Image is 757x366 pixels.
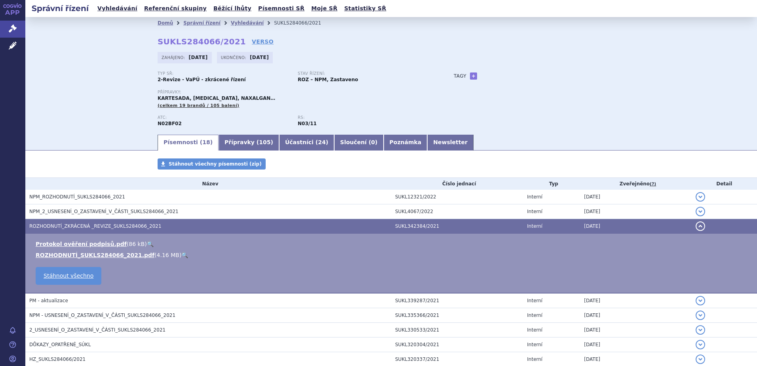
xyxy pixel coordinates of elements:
button: detail [696,207,705,216]
span: (celkem 19 brandů / 105 balení) [158,103,239,108]
th: Zveřejněno [580,178,691,190]
td: [DATE] [580,337,691,352]
a: Moje SŘ [309,3,340,14]
span: 105 [259,139,270,145]
button: detail [696,355,705,364]
strong: PREGABALIN [158,121,182,126]
a: Správní řízení [183,20,221,26]
a: Stáhnout všechno [36,267,101,285]
strong: [DATE] [189,55,208,60]
abbr: (?) [650,181,656,187]
span: HZ_SUKLS284066/2021 [29,356,86,362]
li: ( ) [36,251,749,259]
button: detail [696,325,705,335]
span: 4.16 MB [157,252,179,258]
a: Vyhledávání [95,3,140,14]
strong: pregabalin [298,121,317,126]
span: Zahájeno: [162,54,186,61]
span: Interní [527,313,542,318]
a: Statistiky SŘ [342,3,388,14]
h3: Tagy [454,71,466,81]
td: SUKL330533/2021 [391,323,523,337]
td: SUKL342384/2021 [391,219,523,234]
span: 24 [318,139,325,145]
td: SUKL12321/2022 [391,190,523,204]
a: Referenční skupiny [142,3,209,14]
button: detail [696,340,705,349]
th: Typ [523,178,580,190]
span: NPM - USNESENÍ_O_ZASTAVENÍ_V_ČÁSTI_SUKLS284066_2021 [29,313,175,318]
span: PM - aktualizace [29,298,68,303]
strong: 2-Revize - VaPÚ - zkrácené řízení [158,77,246,82]
td: SUKL320304/2021 [391,337,523,352]
span: 0 [371,139,375,145]
th: Detail [692,178,757,190]
a: ROZHODNUTÍ_SUKLS284066_2021.pdf [36,252,154,258]
span: Interní [527,298,542,303]
span: Interní [527,209,542,214]
button: detail [696,296,705,305]
a: 🔍 [147,241,154,247]
a: Sloučení (0) [334,135,383,151]
span: DŮKAZY_OPATŘENÉ_SÚKL [29,342,91,347]
td: [DATE] [580,308,691,323]
span: 2_USNESENÍ_O_ZASTAVENÍ_V_ČÁSTI_SUKLS284066_2021 [29,327,165,333]
th: Název [25,178,391,190]
td: [DATE] [580,204,691,219]
button: detail [696,311,705,320]
a: Domů [158,20,173,26]
strong: [DATE] [250,55,269,60]
a: VERSO [252,38,274,46]
p: RS: [298,115,430,120]
a: + [470,72,477,80]
h2: Správní řízení [25,3,95,14]
td: SUKL335366/2021 [391,308,523,323]
a: Stáhnout všechny písemnosti (zip) [158,158,266,170]
td: SUKL4067/2022 [391,204,523,219]
span: Stáhnout všechny písemnosti (zip) [169,161,262,167]
td: [DATE] [580,190,691,204]
span: 18 [202,139,210,145]
span: Interní [527,327,542,333]
span: ROZHODNUTÍ_ZKRÁCENÁ _REVIZE_SUKLS284066_2021 [29,223,162,229]
td: SUKL339287/2021 [391,293,523,308]
a: Poznámka [384,135,428,151]
a: Přípravky (105) [219,135,279,151]
a: Newsletter [427,135,474,151]
span: Interní [527,356,542,362]
button: detail [696,221,705,231]
th: Číslo jednací [391,178,523,190]
a: Účastníci (24) [279,135,334,151]
a: Vyhledávání [231,20,264,26]
td: [DATE] [580,323,691,337]
p: Typ SŘ: [158,71,290,76]
a: Protokol ověření podpisů.pdf [36,241,127,247]
span: KARTESADA, [MEDICAL_DATA], NAXALGAN… [158,95,275,101]
span: Ukončeno: [221,54,248,61]
a: 🔍 [181,252,188,258]
a: Běžící lhůty [211,3,254,14]
a: Písemnosti (18) [158,135,219,151]
td: [DATE] [580,219,691,234]
button: detail [696,192,705,202]
span: Interní [527,223,542,229]
li: SUKLS284066/2021 [274,17,331,29]
span: NPM_ROZHODNUTÍ_SUKLS284066_2021 [29,194,125,200]
strong: ROZ – NPM, Zastaveno [298,77,358,82]
p: ATC: [158,115,290,120]
li: ( ) [36,240,749,248]
span: NPM_2_USNESENÍ_O_ZASTAVENÍ_V_ČÁSTI_SUKLS284066_2021 [29,209,179,214]
p: Stav řízení: [298,71,430,76]
span: Interní [527,342,542,347]
td: [DATE] [580,293,691,308]
p: Přípravky: [158,90,438,95]
a: Písemnosti SŘ [256,3,307,14]
strong: SUKLS284066/2021 [158,37,246,46]
span: Interní [527,194,542,200]
span: 86 kB [129,241,145,247]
